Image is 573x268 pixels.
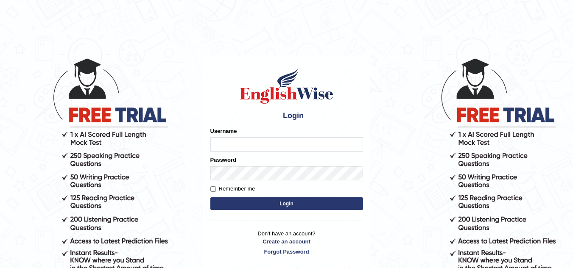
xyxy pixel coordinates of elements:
[210,156,236,164] label: Password
[210,248,363,256] a: Forgot Password
[210,127,237,135] label: Username
[210,109,363,123] h4: Login
[210,238,363,246] a: Create an account
[210,229,363,256] p: Don't have an account?
[238,67,335,105] img: Logo of English Wise sign in for intelligent practice with AI
[210,186,216,192] input: Remember me
[210,197,363,210] button: Login
[210,185,255,193] label: Remember me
